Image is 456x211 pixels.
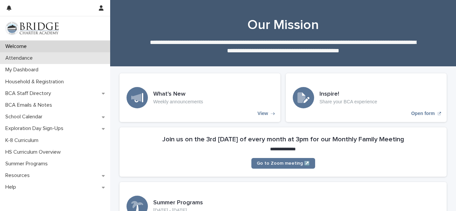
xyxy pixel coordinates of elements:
[3,149,66,155] p: HS Curriculum Overview
[3,102,57,108] p: BCA Emails & Notes
[153,91,203,98] h3: What's New
[162,135,404,143] h2: Join us on the 3rd [DATE] of every month at 3pm for our Monthly Family Meeting
[153,199,203,207] h3: Summer Programs
[3,125,69,132] p: Exploration Day Sign-Ups
[3,184,21,190] p: Help
[251,158,315,169] a: Go to Zoom meeting ↗️
[3,137,44,144] p: K-8 Curriculum
[153,99,203,105] p: Weekly announcements
[3,79,69,85] p: Household & Registration
[3,67,44,73] p: My Dashboard
[3,43,32,50] p: Welcome
[319,99,377,105] p: Share your BCA experience
[3,55,38,61] p: Attendance
[411,111,435,116] p: Open form
[257,111,268,116] p: View
[3,114,48,120] p: School Calendar
[319,91,377,98] h3: Inspire!
[3,172,35,179] p: Resources
[3,161,53,167] p: Summer Programs
[257,161,310,166] span: Go to Zoom meeting ↗️
[120,17,447,33] h1: Our Mission
[5,22,59,35] img: V1C1m3IdTEidaUdm9Hs0
[120,73,280,122] a: View
[286,73,447,122] a: Open form
[3,90,56,97] p: BCA Staff Directory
